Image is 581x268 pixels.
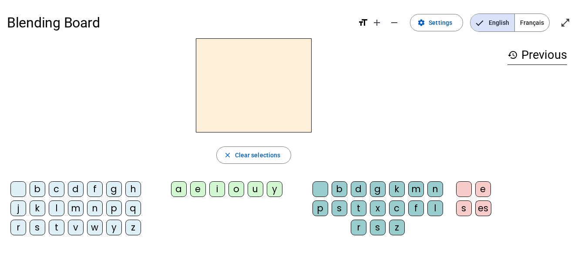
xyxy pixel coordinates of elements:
[30,220,45,235] div: s
[235,150,281,160] span: Clear selections
[370,181,386,197] div: g
[68,181,84,197] div: d
[370,200,386,216] div: x
[410,14,463,31] button: Settings
[30,200,45,216] div: k
[351,220,366,235] div: r
[190,181,206,197] div: e
[408,181,424,197] div: m
[351,181,366,197] div: d
[209,181,225,197] div: i
[427,181,443,197] div: n
[386,14,403,31] button: Decrease font size
[429,17,452,28] span: Settings
[10,200,26,216] div: j
[228,181,244,197] div: o
[106,200,122,216] div: p
[49,181,64,197] div: c
[68,220,84,235] div: v
[370,220,386,235] div: s
[332,181,347,197] div: b
[372,17,382,28] mat-icon: add
[30,181,45,197] div: b
[49,200,64,216] div: l
[368,14,386,31] button: Increase font size
[470,14,514,31] span: English
[125,181,141,197] div: h
[312,200,328,216] div: p
[7,9,351,37] h1: Blending Board
[68,200,84,216] div: m
[475,181,491,197] div: e
[49,220,64,235] div: t
[408,200,424,216] div: f
[557,14,574,31] button: Enter full screen
[560,17,571,28] mat-icon: open_in_full
[389,220,405,235] div: z
[358,17,368,28] mat-icon: format_size
[515,14,549,31] span: Français
[267,181,282,197] div: y
[224,151,232,159] mat-icon: close
[125,200,141,216] div: q
[389,181,405,197] div: k
[332,200,347,216] div: s
[87,181,103,197] div: f
[470,14,550,32] mat-button-toggle-group: Language selection
[417,19,425,27] mat-icon: settings
[125,220,141,235] div: z
[507,50,518,60] mat-icon: history
[248,181,263,197] div: u
[216,146,292,164] button: Clear selections
[456,200,472,216] div: s
[427,200,443,216] div: l
[10,220,26,235] div: r
[475,200,491,216] div: es
[106,220,122,235] div: y
[171,181,187,197] div: a
[389,17,400,28] mat-icon: remove
[351,200,366,216] div: t
[87,220,103,235] div: w
[389,200,405,216] div: c
[106,181,122,197] div: g
[507,45,567,65] h3: Previous
[87,200,103,216] div: n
